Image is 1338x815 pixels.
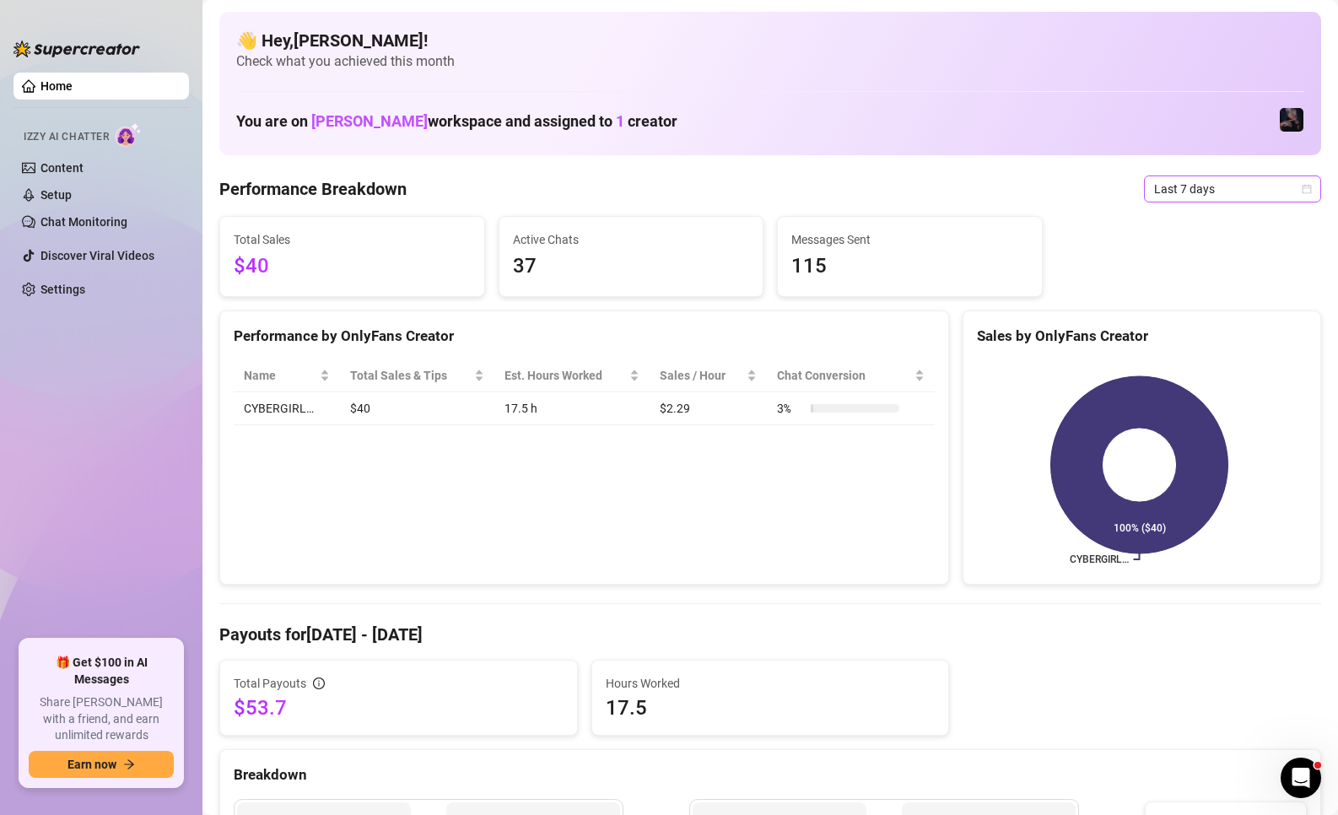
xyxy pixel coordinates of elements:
span: Total Payouts [234,674,306,693]
div: Est. Hours Worked [504,366,626,385]
span: Active Chats [513,230,750,249]
div: Performance by OnlyFans Creator [234,325,935,348]
span: $53.7 [234,694,564,721]
a: Chat Monitoring [40,215,127,229]
span: Total Sales & Tips [350,366,471,385]
img: logo-BBDzfeDw.svg [13,40,140,57]
span: Check what you achieved this month [236,52,1304,71]
div: Sales by OnlyFans Creator [977,325,1307,348]
button: Earn nowarrow-right [29,751,174,778]
span: Sales / Hour [660,366,743,385]
iframe: Intercom live chat [1281,758,1321,798]
span: 115 [791,251,1028,283]
text: CYBERGIRL… [1070,553,1129,565]
img: CYBERGIRL [1280,108,1303,132]
a: Discover Viral Videos [40,249,154,262]
h4: 👋 Hey, [PERSON_NAME] ! [236,29,1304,52]
span: Earn now [67,758,116,771]
span: $40 [234,251,471,283]
span: Total Sales [234,230,471,249]
span: 3 % [777,399,804,418]
h4: Performance Breakdown [219,177,407,201]
td: $40 [340,392,494,425]
th: Chat Conversion [767,359,935,392]
span: Chat Conversion [777,366,911,385]
span: Name [244,366,316,385]
th: Total Sales & Tips [340,359,494,392]
span: 17.5 [606,694,936,721]
a: Setup [40,188,72,202]
a: Home [40,79,73,93]
span: Hours Worked [606,674,936,693]
h4: Payouts for [DATE] - [DATE] [219,623,1321,646]
span: calendar [1302,184,1312,194]
span: 37 [513,251,750,283]
th: Sales / Hour [650,359,767,392]
span: Messages Sent [791,230,1028,249]
h1: You are on workspace and assigned to creator [236,112,677,131]
a: Settings [40,283,85,296]
span: arrow-right [123,758,135,770]
span: Share [PERSON_NAME] with a friend, and earn unlimited rewards [29,694,174,744]
span: 🎁 Get $100 in AI Messages [29,655,174,688]
span: [PERSON_NAME] [311,112,428,130]
td: CYBERGIRL… [234,392,340,425]
span: info-circle [313,677,325,689]
img: AI Chatter [116,122,142,147]
span: Last 7 days [1154,176,1311,202]
td: 17.5 h [494,392,650,425]
th: Name [234,359,340,392]
span: 1 [616,112,624,130]
span: Izzy AI Chatter [24,129,109,145]
div: Breakdown [234,764,1307,786]
a: Content [40,161,84,175]
td: $2.29 [650,392,767,425]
